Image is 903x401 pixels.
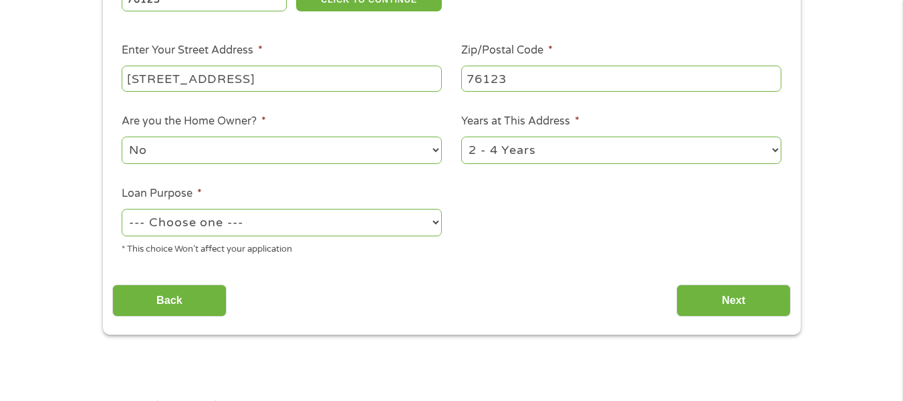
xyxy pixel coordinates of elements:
[112,285,227,317] input: Back
[122,114,266,129] label: Are you the Home Owner?
[122,187,202,201] label: Loan Purpose
[122,44,263,58] label: Enter Your Street Address
[122,66,442,91] input: 1 Main Street
[461,114,579,129] label: Years at This Address
[461,44,553,58] label: Zip/Postal Code
[676,285,791,317] input: Next
[122,238,442,256] div: * This choice Won’t affect your application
